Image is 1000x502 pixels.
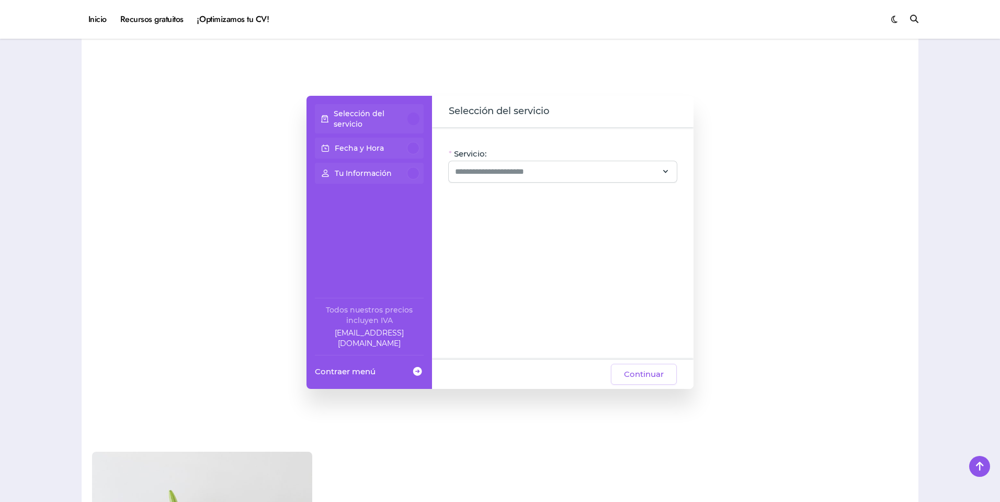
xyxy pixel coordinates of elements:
[335,168,392,179] p: Tu Información
[334,108,408,129] p: Selección del servicio
[82,5,113,34] a: Inicio
[449,104,549,119] span: Selección del servicio
[611,364,677,385] button: Continuar
[113,5,190,34] a: Recursos gratuitos
[190,5,276,34] a: ¡Optimizamos tu CV!
[315,328,424,349] a: Company email: ayuda@elhadadelasvacantes.com
[454,149,486,159] span: Servicio:
[315,366,376,377] span: Contraer menú
[335,143,384,153] p: Fecha y Hora
[624,368,664,381] span: Continuar
[315,305,424,326] div: Todos nuestros precios incluyen IVA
